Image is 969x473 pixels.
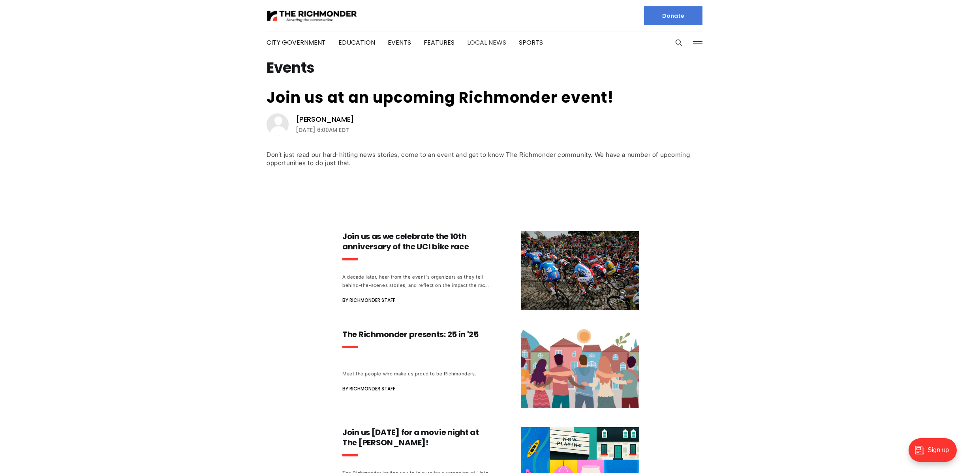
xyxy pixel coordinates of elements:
[342,369,489,378] div: Meet the people who make us proud to be Richmonders.
[267,62,702,74] h1: Events
[267,87,614,108] a: Join us at an upcoming Richmonder event!
[673,37,685,49] button: Search this site
[342,273,489,289] div: A decade later, hear from the event's organizers as they tell behind-the-scenes stories, and refl...
[296,115,354,124] a: [PERSON_NAME]
[342,231,639,310] a: Join us as we celebrate the 10th anniversary of the UCI bike race A decade later, hear from the e...
[342,329,489,339] h3: The Richmonder presents: 25 in '25
[342,231,489,252] h3: Join us as we celebrate the 10th anniversary of the UCI bike race
[521,231,639,310] img: Join us as we celebrate the 10th anniversary of the UCI bike race
[267,151,702,167] div: Don’t just read our hard-hitting news stories, come to an event and get to know The Richmonder co...
[424,38,454,47] a: Features
[388,38,411,47] a: Events
[267,9,357,23] img: The Richmonder
[342,384,395,394] span: By Richmonder Staff
[519,38,543,47] a: Sports
[467,38,506,47] a: Local News
[338,38,375,47] a: Education
[342,296,395,305] span: By Richmonder Staff
[342,427,489,448] h3: Join us [DATE] for a movie night at The [PERSON_NAME]!
[296,125,349,135] time: [DATE] 6:00AM EDT
[644,6,702,25] a: Donate
[342,329,639,408] a: The Richmonder presents: 25 in '25 Meet the people who make us proud to be Richmonders. By Richmo...
[521,329,639,408] img: The Richmonder presents: 25 in '25
[267,38,326,47] a: City Government
[902,434,969,473] iframe: portal-trigger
